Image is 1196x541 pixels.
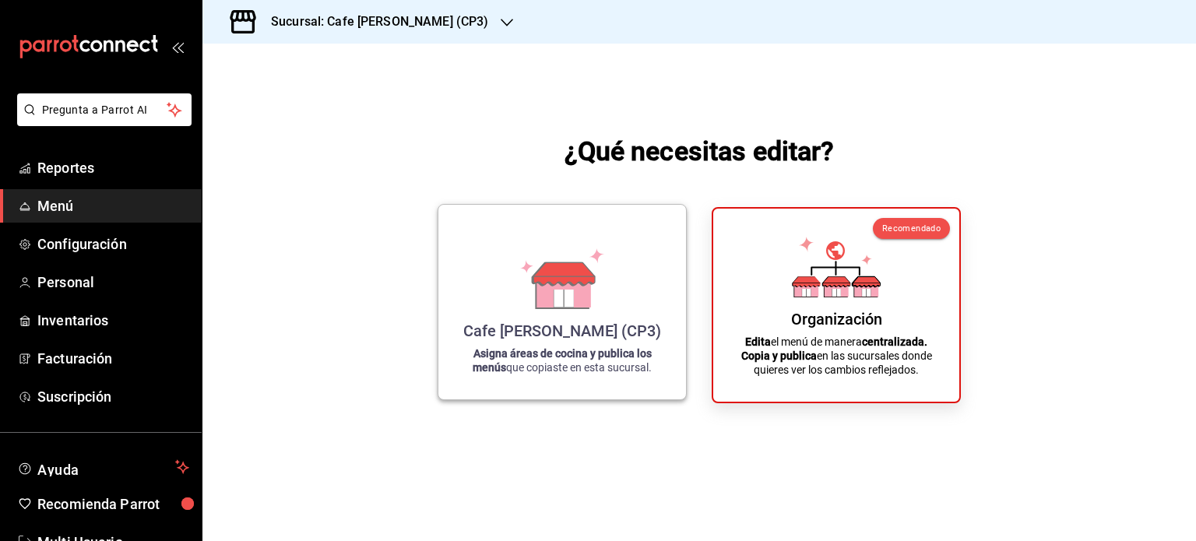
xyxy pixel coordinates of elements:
[745,335,771,348] strong: Edita
[37,386,189,407] span: Suscripción
[259,12,488,31] h3: Sucursal: Cafe [PERSON_NAME] (CP3)
[732,335,941,377] p: el menú de manera en las sucursales donde quieres ver los cambios reflejados.
[171,40,184,53] button: open_drawer_menu
[565,132,835,170] h1: ¿Qué necesitas editar?
[37,234,189,255] span: Configuración
[11,113,192,129] a: Pregunta a Parrot AI
[463,321,661,340] div: Cafe [PERSON_NAME] (CP3)
[37,272,189,293] span: Personal
[37,348,189,369] span: Facturación
[37,157,189,178] span: Reportes
[882,223,941,234] span: Recomendado
[17,93,192,126] button: Pregunta a Parrot AI
[473,347,652,374] strong: Asigna áreas de cocina y publica los menús
[791,310,882,328] div: Organización
[37,494,189,515] span: Recomienda Parrot
[42,102,167,118] span: Pregunta a Parrot AI
[37,195,189,216] span: Menú
[37,458,169,476] span: Ayuda
[741,350,817,362] strong: Copia y publica
[457,346,667,374] p: que copiaste en esta sucursal.
[37,310,189,331] span: Inventarios
[862,335,927,348] strong: centralizada.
